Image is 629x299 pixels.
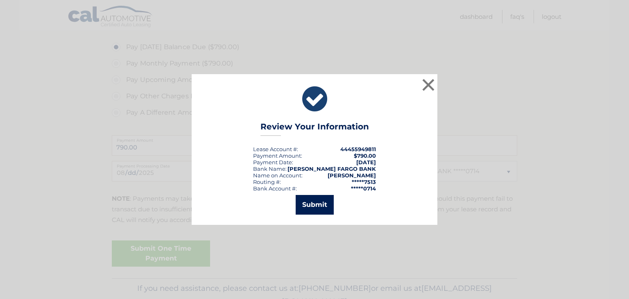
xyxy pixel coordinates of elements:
[253,172,303,179] div: Name on Account:
[253,159,293,165] div: :
[253,165,287,172] div: Bank Name:
[356,159,376,165] span: [DATE]
[253,185,297,192] div: Bank Account #:
[296,195,334,215] button: Submit
[253,152,302,159] div: Payment Amount:
[354,152,376,159] span: $790.00
[253,146,298,152] div: Lease Account #:
[340,146,376,152] strong: 44455949811
[253,159,292,165] span: Payment Date
[260,122,369,136] h3: Review Your Information
[328,172,376,179] strong: [PERSON_NAME]
[420,77,437,93] button: ×
[253,179,281,185] div: Routing #:
[287,165,376,172] strong: [PERSON_NAME] FARGO BANK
